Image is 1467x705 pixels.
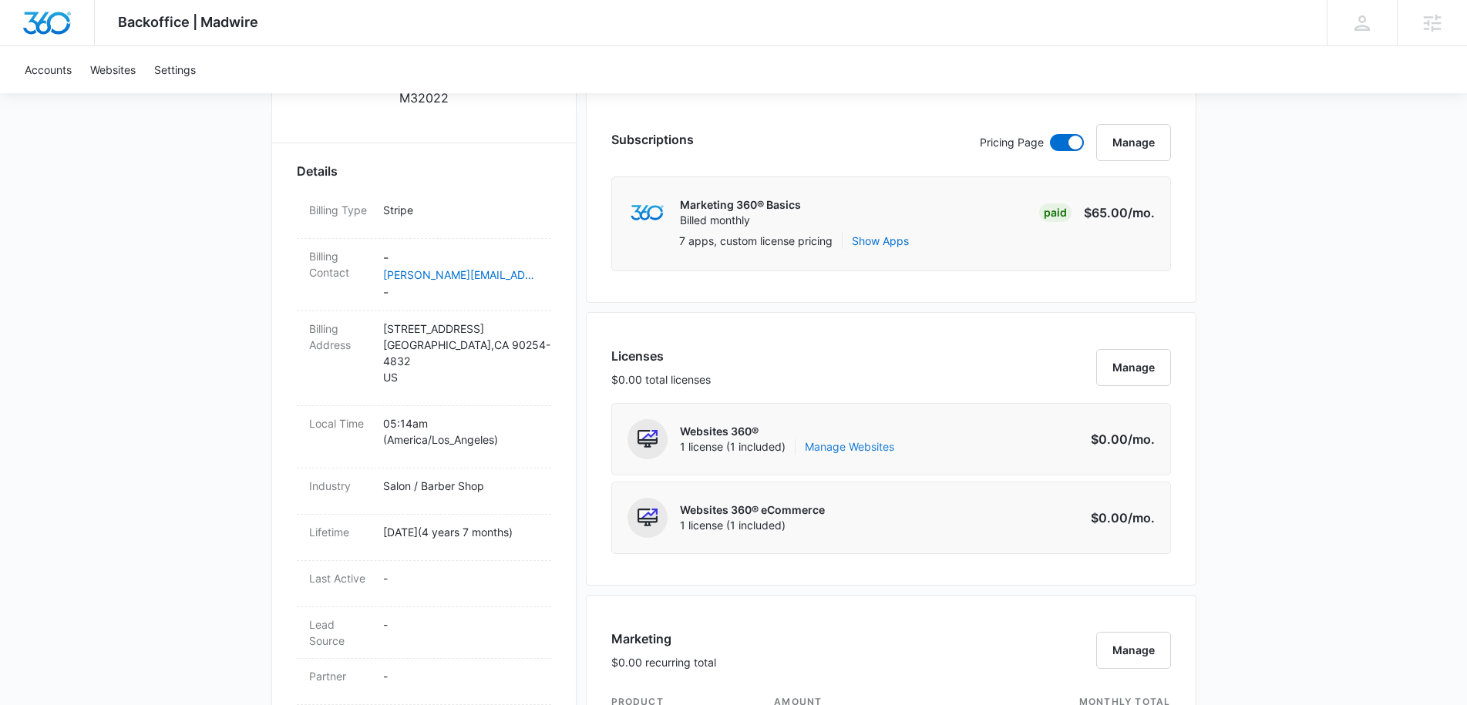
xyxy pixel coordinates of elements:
a: Websites [81,46,145,93]
a: Manage Websites [805,439,894,455]
a: Settings [145,46,205,93]
button: Manage [1096,632,1171,669]
p: Salon / Barber Shop [383,478,539,494]
p: $0.00 recurring total [611,654,716,670]
p: Websites 360® [680,424,894,439]
dt: Billing Type [309,202,371,218]
a: [PERSON_NAME][EMAIL_ADDRESS][DOMAIN_NAME] [383,267,539,283]
span: Details [297,162,338,180]
div: Paid [1039,203,1072,222]
p: Stripe [383,202,539,218]
p: $0.00 total licenses [611,371,711,388]
dt: Industry [309,478,371,494]
div: Lifetime[DATE](4 years 7 months) [297,515,551,561]
dt: Partner [309,668,371,684]
button: Manage [1096,349,1171,386]
div: Last Active- [297,561,551,607]
button: Show Apps [852,233,909,249]
button: Manage [1096,124,1171,161]
dt: Last Active [309,570,371,586]
div: Local Time05:14am (America/Los_Angeles) [297,406,551,468]
p: [STREET_ADDRESS] [GEOGRAPHIC_DATA] , CA 90254-4832 US [383,321,539,385]
span: /mo. [1128,510,1155,525]
p: 7 apps, custom license pricing [679,233,833,249]
p: $0.00 [1082,509,1155,527]
span: 1 license (1 included) [680,439,894,455]
div: Billing TypeStripe [297,193,551,239]
p: $65.00 [1082,203,1155,222]
dt: Lead Source [309,616,371,649]
dd: - - [383,248,539,301]
dt: Local Time [309,415,371,431]
p: - [383,668,539,684]
h3: Marketing [611,629,716,648]
p: M32022 [399,89,449,107]
dt: Lifetime [309,524,371,540]
div: IndustrySalon / Barber Shop [297,468,551,515]
p: - [383,616,539,633]
div: Billing Contact-[PERSON_NAME][EMAIL_ADDRESS][DOMAIN_NAME]- [297,239,551,311]
span: /mo. [1128,205,1155,220]
h3: Licenses [611,347,711,365]
div: Lead Source- [297,607,551,659]
span: Backoffice | Madwire [118,14,258,30]
dt: Billing Contact [309,248,371,280]
img: marketing360Logo [631,205,664,221]
dt: Billing Address [309,321,371,353]
p: - [383,570,539,586]
p: $0.00 [1082,430,1155,448]
p: Pricing Page [980,134,1044,151]
div: Billing Address[STREET_ADDRESS][GEOGRAPHIC_DATA],CA 90254-4832US [297,311,551,406]
p: Marketing 360® Basics [680,197,801,213]
p: 05:14am ( America/Los_Angeles ) [383,415,539,448]
a: Accounts [15,46,81,93]
h3: Subscriptions [611,130,694,149]
p: [DATE] ( 4 years 7 months ) [383,524,539,540]
span: 1 license (1 included) [680,518,825,533]
div: Partner- [297,659,551,705]
span: /mo. [1128,431,1155,447]
p: Websites 360® eCommerce [680,502,825,518]
p: Billed monthly [680,213,801,228]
